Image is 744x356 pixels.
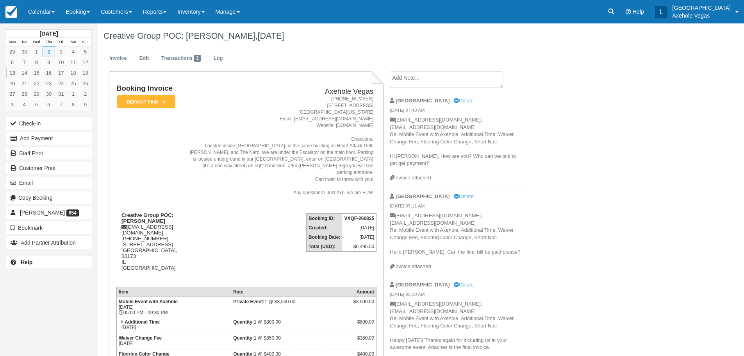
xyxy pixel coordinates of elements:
[66,209,79,216] span: 654
[79,78,91,89] a: 26
[79,89,91,99] a: 2
[6,99,18,110] a: 3
[18,78,30,89] a: 21
[672,12,731,20] p: Axehole Vegas
[134,51,155,66] a: Edit
[233,299,264,304] strong: Private Event
[655,6,667,18] div: L
[390,107,521,116] em: [DATE] 07:40 AM
[390,212,521,263] p: [EMAIL_ADDRESS][DOMAIN_NAME], [EMAIL_ADDRESS][DOMAIN_NAME] Re: Mobile Event with Axehole, Additio...
[454,98,473,104] a: Delete
[672,4,731,12] p: [GEOGRAPHIC_DATA]
[342,223,376,233] td: [DATE]
[307,223,343,233] th: Created:
[43,89,55,99] a: 30
[116,297,231,318] td: [DATE] 05:00 PM - 09:30 PM
[21,259,32,265] b: Help
[43,57,55,68] a: 9
[79,47,91,57] a: 5
[55,47,67,57] a: 3
[125,319,160,325] strong: Additional Time
[18,38,30,47] th: Tue
[6,222,92,234] button: Bookmark
[6,147,92,159] a: Staff Print
[6,47,18,57] a: 29
[194,55,201,62] span: 3
[189,96,373,196] address: [PHONE_NUMBER] [STREET_ADDRESS] [GEOGRAPHIC_DATA][US_STATE] Email: [EMAIL_ADDRESS][DOMAIN_NAME] W...
[79,38,91,47] th: Sun
[353,319,374,331] div: $800.00
[55,99,67,110] a: 7
[6,256,92,268] a: Help
[116,212,186,281] div: [EMAIL_ADDRESS][DOMAIN_NAME] [PHONE_NUMBER] [STREET_ADDRESS] [GEOGRAPHIC_DATA], 60173 IL [GEOGRAP...
[43,78,55,89] a: 23
[6,78,18,89] a: 20
[30,47,43,57] a: 1
[6,191,92,204] button: Copy Booking
[55,68,67,78] a: 17
[6,177,92,189] button: Email
[116,287,231,297] th: Item
[18,47,30,57] a: 30
[390,116,521,174] p: [EMAIL_ADDRESS][DOMAIN_NAME], [EMAIL_ADDRESS][DOMAIN_NAME] Re: Mobile Event with Axehole, Additio...
[6,132,92,145] button: Add Payment
[103,51,133,66] a: Invoice
[258,31,284,41] span: [DATE]
[633,9,644,15] span: Help
[353,335,374,347] div: $350.00
[116,95,173,109] a: Deposit Paid
[116,84,186,93] h1: Booking Invoice
[208,51,229,66] a: Log
[18,68,30,78] a: 14
[55,57,67,68] a: 10
[30,68,43,78] a: 15
[119,299,178,304] strong: Mobile Event with Axehole
[396,98,450,104] strong: [GEOGRAPHIC_DATA]
[344,216,374,221] strong: VXQF-260825
[396,193,450,199] strong: [GEOGRAPHIC_DATA]
[67,99,79,110] a: 8
[307,233,343,242] th: Booking Date:
[121,212,173,224] strong: Creative Group POC: [PERSON_NAME]
[454,193,473,199] a: Delete
[155,51,207,66] a: Transactions3
[20,209,65,216] span: [PERSON_NAME]
[116,317,231,333] td: [DATE]
[79,99,91,110] a: 9
[18,89,30,99] a: 28
[67,38,79,47] th: Sat
[79,57,91,68] a: 12
[30,89,43,99] a: 29
[231,287,351,297] th: Rate
[55,78,67,89] a: 24
[307,242,343,252] th: Total (USD):
[43,68,55,78] a: 16
[67,57,79,68] a: 11
[6,38,18,47] th: Mon
[30,78,43,89] a: 22
[30,99,43,110] a: 5
[189,88,373,96] h2: Axehole Vegas
[6,162,92,174] a: Customer Print
[67,78,79,89] a: 25
[67,68,79,78] a: 18
[39,30,58,37] strong: [DATE]
[119,335,162,341] strong: Waiver Change Fee
[43,99,55,110] a: 6
[353,299,374,311] div: $3,500.00
[233,335,254,341] strong: Quantity
[390,174,521,182] div: Invoice attached
[55,89,67,99] a: 31
[390,203,521,211] em: [DATE] 05:11 AM
[6,236,92,249] button: Add Partner Attribution
[626,9,631,14] i: Help
[231,297,351,318] td: 1 @ $3,500.00
[351,287,376,297] th: Amount
[5,6,17,18] img: checkfront-main-nav-mini-logo.png
[454,282,473,288] a: Delete
[18,57,30,68] a: 7
[67,47,79,57] a: 4
[390,263,521,270] div: Invoice attached
[30,57,43,68] a: 8
[231,317,351,333] td: 1 @ $800.00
